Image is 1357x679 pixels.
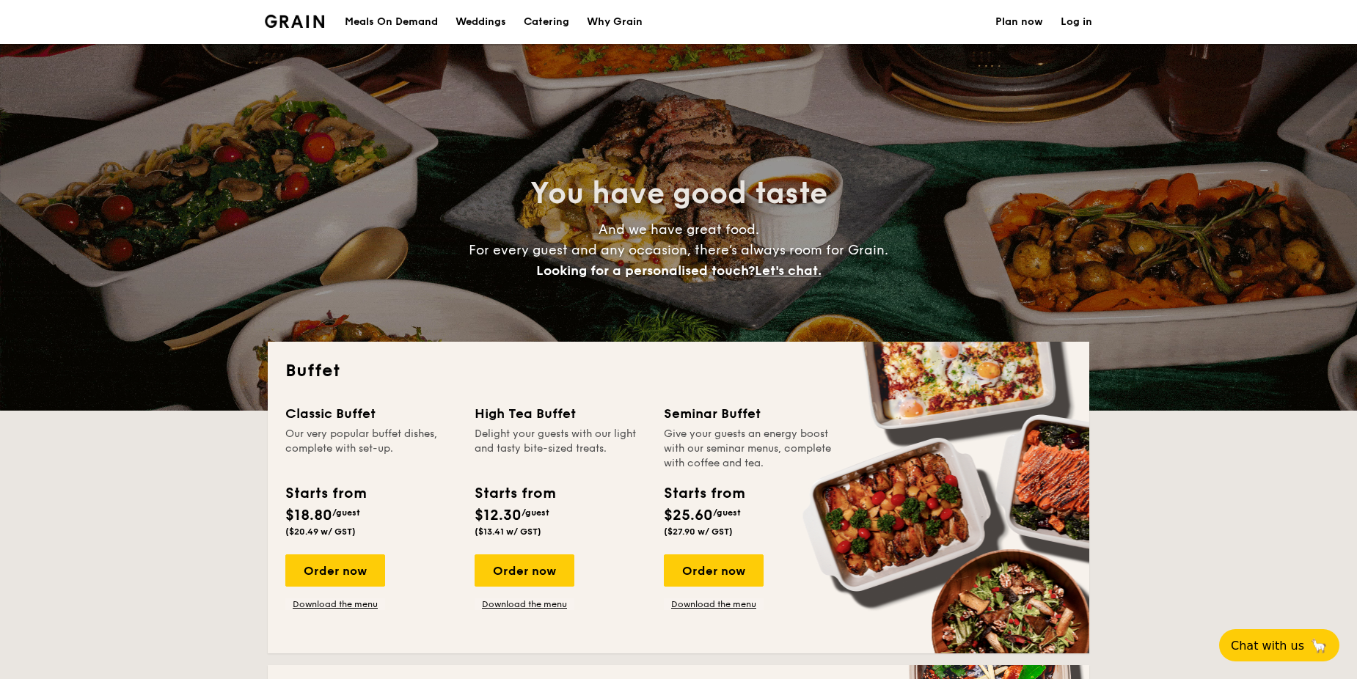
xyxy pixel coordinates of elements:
div: Starts from [664,482,744,504]
div: Give your guests an energy boost with our seminar menus, complete with coffee and tea. [664,427,835,471]
span: ($27.90 w/ GST) [664,526,733,537]
div: Seminar Buffet [664,403,835,424]
div: Our very popular buffet dishes, complete with set-up. [285,427,457,471]
button: Chat with us🦙 [1219,629,1339,661]
img: Grain [265,15,324,28]
a: Download the menu [285,598,385,610]
span: $12.30 [475,507,522,524]
a: Download the menu [475,598,574,610]
div: Classic Buffet [285,403,457,424]
a: Download the menu [664,598,764,610]
div: Order now [475,554,574,587]
span: You have good taste [530,176,827,211]
a: Logotype [265,15,324,28]
span: Let's chat. [755,263,822,279]
span: And we have great food. For every guest and any occasion, there’s always room for Grain. [469,221,888,279]
span: $25.60 [664,507,713,524]
span: /guest [713,507,741,518]
div: Starts from [475,482,555,504]
span: /guest [332,507,360,518]
div: Delight your guests with our light and tasty bite-sized treats. [475,427,646,471]
div: Order now [664,554,764,587]
div: High Tea Buffet [475,403,646,424]
span: ($13.41 w/ GST) [475,526,541,537]
span: Looking for a personalised touch? [536,263,755,279]
h2: Buffet [285,359,1072,383]
div: Order now [285,554,385,587]
div: Starts from [285,482,365,504]
span: /guest [522,507,549,518]
span: Chat with us [1231,639,1304,653]
span: $18.80 [285,507,332,524]
span: ($20.49 w/ GST) [285,526,356,537]
span: 🦙 [1310,637,1328,654]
